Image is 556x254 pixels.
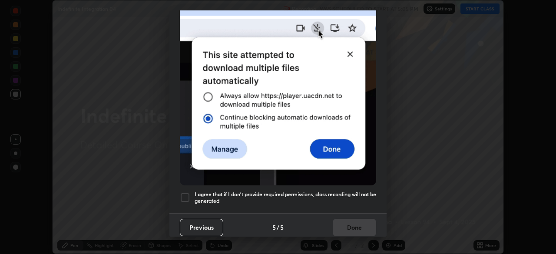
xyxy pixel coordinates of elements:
[272,223,276,232] h4: 5
[277,223,279,232] h4: /
[280,223,284,232] h4: 5
[195,191,376,205] h5: I agree that if I don't provide required permissions, class recording will not be generated
[180,219,223,236] button: Previous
